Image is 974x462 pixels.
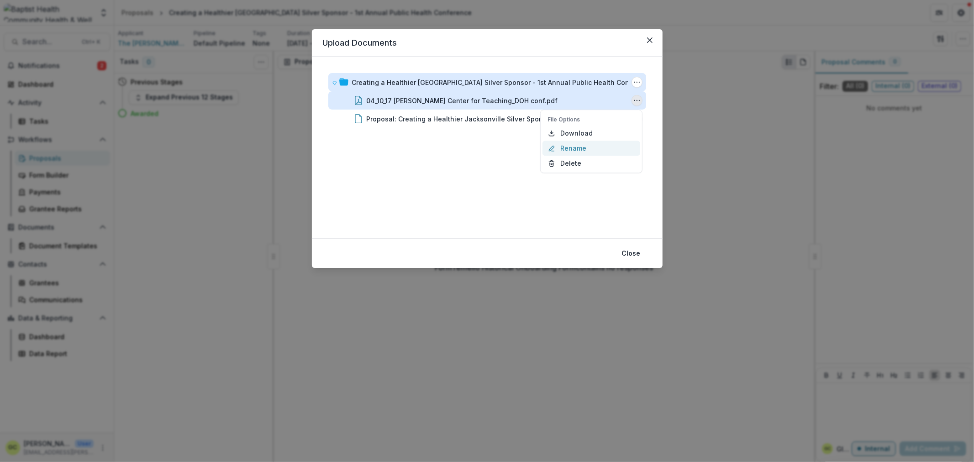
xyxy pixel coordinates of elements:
[367,114,668,124] div: Proposal: Creating a Healthier Jacksonville Silver Sponsor - 1st Annual Public Health Conference
[312,29,663,57] header: Upload Documents
[328,73,646,128] div: Creating a Healthier [GEOGRAPHIC_DATA] Silver Sponsor - 1st Annual Public Health ConferenceCreati...
[548,115,635,124] p: File Options
[632,95,642,106] button: 04_10_17 Shultz Center for Teaching_DOH conf.pdf Options
[367,96,558,105] div: 04_10_17 [PERSON_NAME] Center for Teaching_DOH conf.pdf
[352,78,653,87] div: Creating a Healthier [GEOGRAPHIC_DATA] Silver Sponsor - 1st Annual Public Health Conference
[616,246,646,261] button: Close
[642,33,657,47] button: Close
[328,73,646,91] div: Creating a Healthier [GEOGRAPHIC_DATA] Silver Sponsor - 1st Annual Public Health ConferenceCreati...
[328,110,646,128] div: Proposal: Creating a Healthier Jacksonville Silver Sponsor - 1st Annual Public Health ConferenceP...
[632,77,642,88] button: Creating a Healthier Jacksonville Silver Sponsor - 1st Annual Public Health Conference Options
[328,91,646,110] div: 04_10_17 [PERSON_NAME] Center for Teaching_DOH conf.pdf04_10_17 Shultz Center for Teaching_DOH co...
